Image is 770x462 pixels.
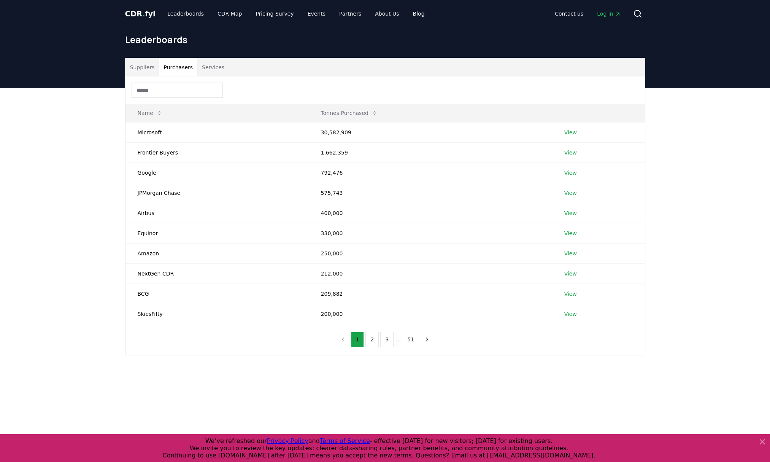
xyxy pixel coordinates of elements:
button: Tonnes Purchased [315,105,384,121]
nav: Main [161,7,430,21]
td: Microsoft [125,122,309,142]
a: View [564,250,577,257]
a: Pricing Survey [249,7,300,21]
button: 2 [365,332,379,347]
td: 400,000 [309,203,552,223]
td: 330,000 [309,223,552,243]
a: CDR.fyi [125,8,156,19]
a: View [564,209,577,217]
td: Frontier Buyers [125,142,309,162]
a: View [564,229,577,237]
a: Blog [407,7,431,21]
a: Leaderboards [161,7,210,21]
button: 3 [380,332,394,347]
button: Suppliers [125,58,159,76]
button: Purchasers [159,58,197,76]
td: Amazon [125,243,309,263]
a: CDR Map [211,7,248,21]
button: next page [421,332,433,347]
td: NextGen CDR [125,263,309,284]
a: Events [302,7,332,21]
span: . [142,9,145,18]
td: 792,476 [309,162,552,183]
span: Log in [597,10,621,18]
button: Services [197,58,229,76]
a: View [564,290,577,298]
td: BCG [125,284,309,304]
td: 209,882 [309,284,552,304]
button: 1 [351,332,364,347]
td: 212,000 [309,263,552,284]
a: About Us [369,7,405,21]
a: Contact us [549,7,589,21]
td: JPMorgan Chase [125,183,309,203]
li: ... [395,335,401,344]
button: 51 [403,332,419,347]
a: View [564,270,577,277]
nav: Main [549,7,627,21]
a: Log in [591,7,627,21]
td: 200,000 [309,304,552,324]
h1: Leaderboards [125,33,645,46]
a: View [564,169,577,177]
td: 30,582,909 [309,122,552,142]
button: Name [132,105,168,121]
a: View [564,149,577,156]
td: 250,000 [309,243,552,263]
a: View [564,189,577,197]
span: CDR fyi [125,9,156,18]
td: 575,743 [309,183,552,203]
a: View [564,310,577,318]
a: View [564,129,577,136]
td: Google [125,162,309,183]
td: Airbus [125,203,309,223]
td: 1,662,359 [309,142,552,162]
a: Partners [333,7,367,21]
td: SkiesFifty [125,304,309,324]
td: Equinor [125,223,309,243]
